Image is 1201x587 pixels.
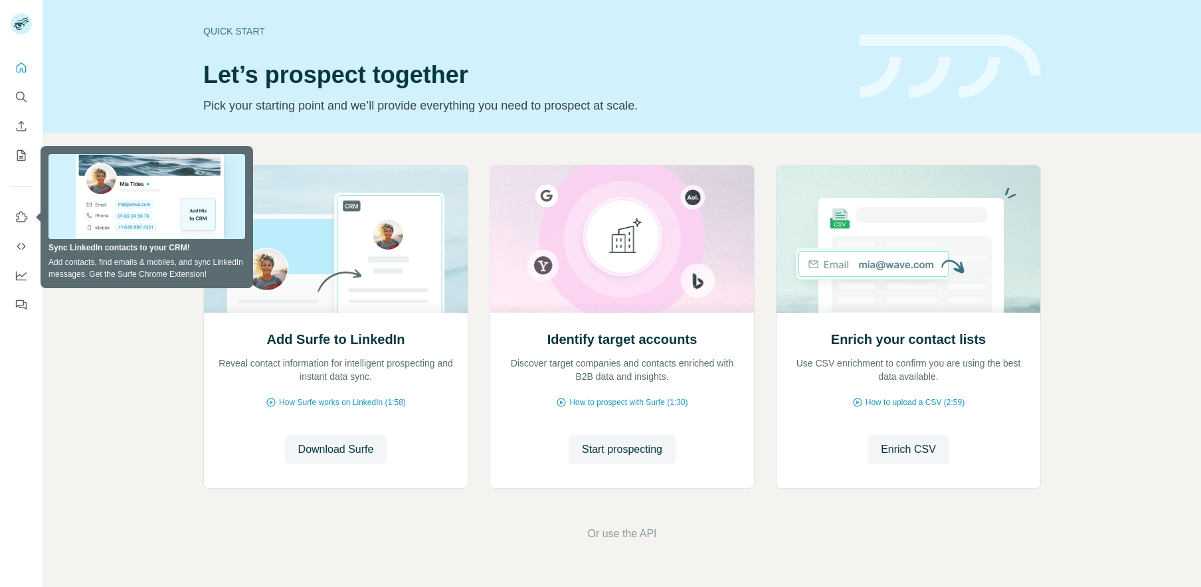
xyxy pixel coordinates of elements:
button: Dashboard [11,264,32,288]
span: How to prospect with Surfe (1:30) [569,396,688,408]
button: Use Surfe on LinkedIn [11,205,32,229]
img: banner [860,35,1041,99]
button: Search [11,85,32,109]
span: Enrich CSV [881,442,936,458]
h2: Identify target accounts [547,330,697,349]
button: Quick start [11,56,32,80]
button: My lists [11,143,32,167]
img: Identify target accounts [490,165,755,313]
span: Download Surfe [298,442,374,458]
button: Download Surfe [285,435,387,464]
h1: Let’s prospect together [203,62,844,88]
p: Reveal contact information for intelligent prospecting and instant data sync. [217,357,454,383]
span: How to upload a CSV (2:59) [866,396,965,408]
h2: Add Surfe to LinkedIn [267,330,405,349]
button: Enrich CSV [868,435,949,464]
h2: Enrich your contact lists [831,330,986,349]
button: Use Surfe API [11,234,32,258]
p: Pick your starting point and we’ll provide everything you need to prospect at scale. [203,96,844,115]
span: Start prospecting [582,442,662,458]
p: Discover target companies and contacts enriched with B2B data and insights. [504,357,741,383]
button: Feedback [11,293,32,317]
img: Enrich your contact lists [776,165,1041,313]
p: Use CSV enrichment to confirm you are using the best data available. [790,357,1027,383]
button: Enrich CSV [11,114,32,138]
span: How Surfe works on LinkedIn (1:58) [279,396,406,408]
button: Start prospecting [569,435,676,464]
div: Quick start [203,25,844,38]
img: Add Surfe to LinkedIn [203,165,468,313]
button: Or use the API [587,526,656,542]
